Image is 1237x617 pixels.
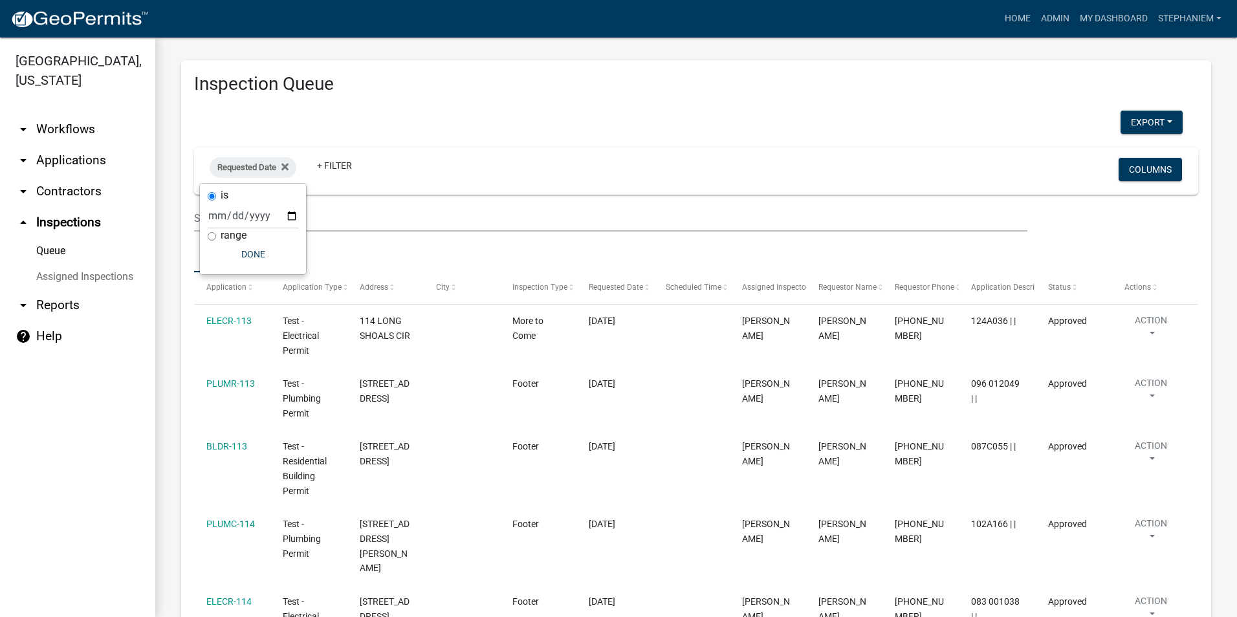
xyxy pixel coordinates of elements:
[1124,283,1151,292] span: Actions
[1048,596,1087,607] span: Approved
[959,272,1035,303] datatable-header-cell: Application Description
[1124,439,1177,471] button: Action
[1124,314,1177,346] button: Action
[1048,316,1087,326] span: Approved
[653,272,729,303] datatable-header-cell: Scheduled Time
[818,441,866,466] span: Angela Waldroup
[589,519,615,529] span: 01/07/2022
[818,519,866,544] span: Angela Waldroup
[283,441,327,495] span: Test - Residential Building Permit
[1119,158,1182,181] button: Columns
[208,243,298,266] button: Done
[1035,272,1111,303] datatable-header-cell: Status
[589,378,615,389] span: 01/05/2022
[1112,272,1188,303] datatable-header-cell: Actions
[742,378,790,404] span: Jay Johnston
[206,316,252,326] a: ELECR-113
[206,441,247,451] a: BLDR-113
[512,596,539,607] span: Footer
[206,283,246,292] span: Application
[206,519,255,529] a: PLUMC-114
[882,272,959,303] datatable-header-cell: Requestor Phone
[895,316,944,341] span: 706-485-2776
[818,378,866,404] span: Angela Waldroup
[589,596,615,607] span: 01/07/2022
[16,184,31,199] i: arrow_drop_down
[895,441,944,466] span: 706-485-2776
[221,230,246,241] label: range
[971,378,1020,404] span: 096 012049 | |
[806,272,882,303] datatable-header-cell: Requestor Name
[971,316,1016,326] span: 124A036 | |
[360,378,410,404] span: 195 ALEXANDER LAKES DR
[360,283,388,292] span: Address
[1000,6,1036,31] a: Home
[206,378,255,389] a: PLUMR-113
[283,316,319,356] span: Test - Electrical Permit
[1124,517,1177,549] button: Action
[283,378,321,418] span: Test - Plumbing Permit
[360,441,410,466] span: 115 S CAY DR
[347,272,423,303] datatable-header-cell: Address
[512,441,539,451] span: Footer
[16,298,31,313] i: arrow_drop_down
[1124,376,1177,409] button: Action
[16,329,31,344] i: help
[206,596,252,607] a: ELECR-114
[500,272,576,303] datatable-header-cell: Inspection Type
[194,272,270,303] datatable-header-cell: Application
[512,316,543,341] span: More to Come
[1048,519,1087,529] span: Approved
[16,122,31,137] i: arrow_drop_down
[1153,6,1227,31] a: StephanieM
[221,190,228,200] label: is
[589,283,643,292] span: Requested Date
[194,205,1027,232] input: Search for inspections
[436,283,450,292] span: City
[666,283,721,292] span: Scheduled Time
[895,378,944,404] span: 706-485-2776
[360,316,410,341] span: 114 LONG SHOALS CIR
[589,316,615,326] span: 01/05/2022
[730,272,806,303] datatable-header-cell: Assigned Inspector
[1048,441,1087,451] span: Approved
[895,519,944,544] span: 706-485-2776
[742,316,790,341] span: Casey Mason
[971,283,1053,292] span: Application Description
[270,272,347,303] datatable-header-cell: Application Type
[1036,6,1075,31] a: Admin
[194,73,1198,95] h3: Inspection Queue
[1048,378,1087,389] span: Approved
[307,154,362,177] a: + Filter
[217,162,276,172] span: Requested Date
[895,283,954,292] span: Requestor Phone
[512,378,539,389] span: Footer
[194,232,231,273] a: Data
[424,272,500,303] datatable-header-cell: City
[576,272,653,303] datatable-header-cell: Requested Date
[742,519,790,544] span: Jay Johnston
[1075,6,1153,31] a: My Dashboard
[742,441,790,466] span: Jay Johnston
[512,519,539,529] span: Footer
[512,283,567,292] span: Inspection Type
[360,519,410,573] span: 161 SAMMONS PKWY
[283,519,321,559] span: Test - Plumbing Permit
[1121,111,1183,134] button: Export
[16,215,31,230] i: arrow_drop_up
[971,519,1016,529] span: 102A166 | |
[742,283,809,292] span: Assigned Inspector
[1048,283,1071,292] span: Status
[16,153,31,168] i: arrow_drop_down
[818,283,877,292] span: Requestor Name
[283,283,342,292] span: Application Type
[971,441,1016,451] span: 087C055 | |
[589,441,615,451] span: 01/06/2022
[818,316,866,341] span: Kenteria Williams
